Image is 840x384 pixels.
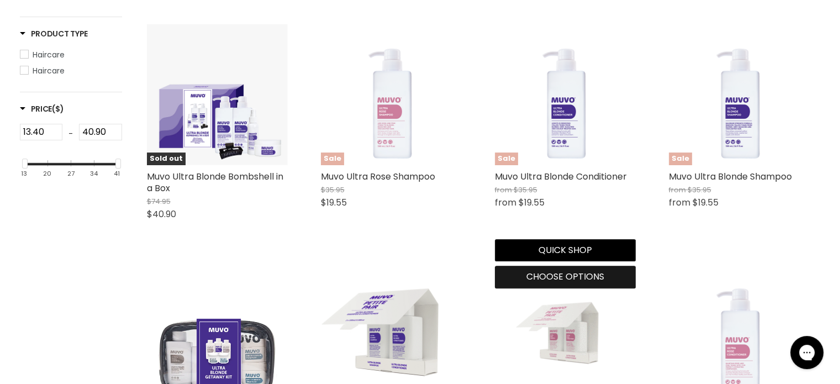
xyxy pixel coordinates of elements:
[20,103,64,114] span: Price
[495,266,636,288] button: Choose options
[147,208,176,220] span: $40.90
[321,152,344,165] span: Sale
[495,185,512,195] span: from
[495,24,636,165] a: Muvo Ultra Blonde ConditionerSale
[62,124,79,144] div: -
[90,170,98,177] div: 34
[33,65,65,76] span: Haircare
[114,170,120,177] div: 41
[67,170,75,177] div: 27
[20,103,64,114] h3: Price($)
[79,124,122,140] input: Max Price
[669,170,792,183] a: Muvo Ultra Blonde Shampoo
[669,196,690,209] span: from
[495,196,516,209] span: from
[495,239,636,261] button: Quick shop
[669,24,810,165] a: Muvo Ultra Blonde ShampooSale
[20,124,63,140] input: Min Price
[688,185,711,195] span: $35.95
[495,170,627,183] a: Muvo Ultra Blonde Conditioner
[43,170,51,177] div: 20
[52,103,64,114] span: ($)
[147,170,283,194] a: Muvo Ultra Blonde Bombshell in a Box
[526,270,604,283] span: Choose options
[321,24,462,165] img: Muvo Ultra Rose Shampoo
[669,185,686,195] span: from
[495,24,636,165] img: Muvo Ultra Blonde Conditioner
[147,196,171,207] span: $74.95
[21,170,27,177] div: 13
[147,24,288,165] a: Muvo Ultra Blonde Bombshell in a BoxSold out
[495,152,518,165] span: Sale
[669,24,810,165] img: Muvo Ultra Blonde Shampoo
[20,28,88,39] h3: Product Type
[785,332,829,373] iframe: Gorgias live chat messenger
[669,152,692,165] span: Sale
[321,170,435,183] a: Muvo Ultra Rose Shampoo
[20,65,122,77] a: Haircare
[321,185,345,195] span: $35.95
[147,152,186,165] span: Sold out
[519,196,545,209] span: $19.55
[693,196,719,209] span: $19.55
[20,49,122,61] a: Haircare
[33,49,65,60] span: Haircare
[147,24,288,165] img: Muvo Ultra Blonde Bombshell in a Box
[321,24,462,165] a: Muvo Ultra Rose ShampooSale
[514,185,537,195] span: $35.95
[515,285,615,384] img: Muvo Ultra Rose Petite Pair
[321,196,347,209] span: $19.55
